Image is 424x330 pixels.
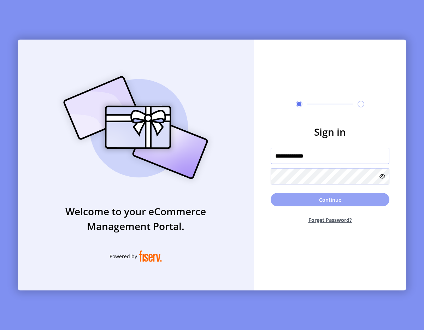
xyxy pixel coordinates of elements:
button: Continue [271,193,389,206]
h3: Welcome to your eCommerce Management Portal. [18,204,254,234]
h3: Sign in [271,124,389,139]
span: Powered by [110,253,137,260]
img: card_Illustration.svg [53,68,219,187]
button: Forget Password? [271,211,389,229]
